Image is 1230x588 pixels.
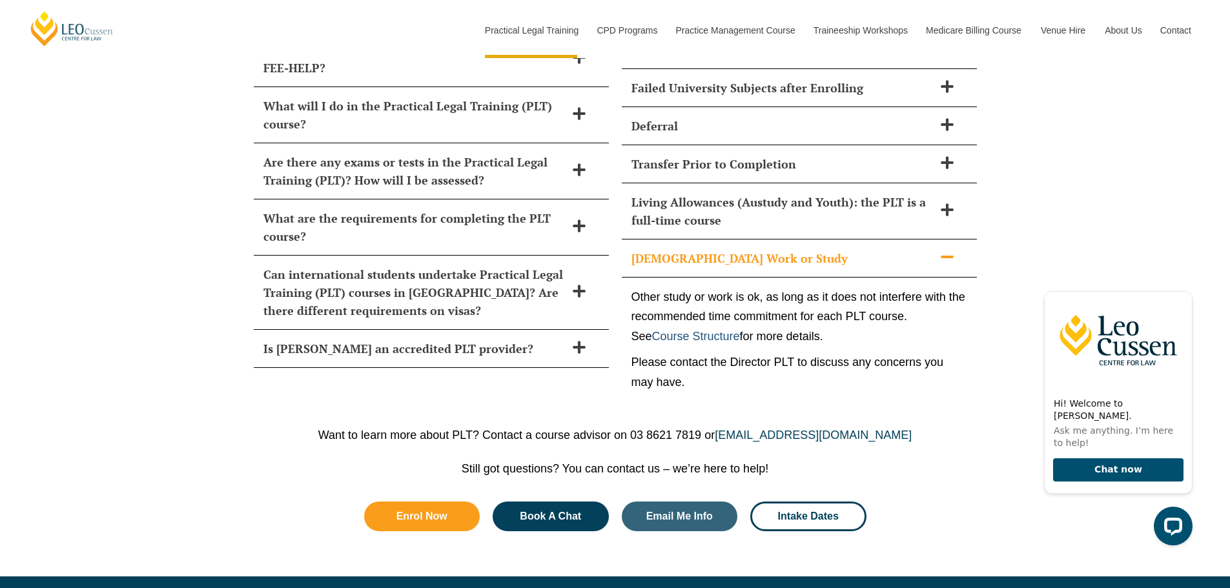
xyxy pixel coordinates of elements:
span: Deferral [631,117,934,135]
span: Intake Dates [778,511,839,522]
a: Intake Dates [750,502,866,531]
span: Can international students undertake Practical Legal Training (PLT) courses in [GEOGRAPHIC_DATA]?... [263,265,566,319]
span: What will I do in the Practical Legal Training (PLT) course? [263,97,566,133]
a: Email Me Info [622,502,738,531]
span: [DEMOGRAPHIC_DATA] Work or Study [631,249,934,267]
a: CPD Programs [587,3,666,58]
a: [EMAIL_ADDRESS][DOMAIN_NAME] [715,429,912,441]
a: Venue Hire [1031,3,1095,58]
span: Are payment plans available if I don’t have access to FEE-HELP? [263,41,566,77]
a: Course Structure [652,330,740,343]
span: Book A Chat [520,511,581,522]
a: Enrol Now [364,502,480,531]
span: Transfer Prior to Completion [631,155,934,173]
a: Contact [1151,3,1201,58]
a: Medicare Billing Course [916,3,1031,58]
p: Want to learn more about PLT? Contact a course advisor on 03 8621 7819 or [247,428,983,442]
p: Other study or work is ok, as long as it does not interfere with the recommended time commitment ... [631,287,967,347]
span: What are the requirements for completing the PLT course? [263,209,566,245]
a: About Us [1095,3,1151,58]
span: Is [PERSON_NAME] an accredited PLT provider? [263,340,566,358]
a: Practical Legal Training [475,3,588,58]
p: Still got questions? You can contact us – we’re here to help! [247,461,983,476]
a: [PERSON_NAME] Centre for Law [29,10,115,47]
span: Are there any exams or tests in the Practical Legal Training (PLT)? How will I be assessed? [263,153,566,189]
span: Living Allowances (Austudy and Youth): the PLT is a full-time course [631,193,934,229]
a: Traineeship Workshops [804,3,916,58]
iframe: LiveChat chat widget [1034,280,1198,556]
a: Book A Chat [493,502,609,531]
p: Please contact the Director PLT to discuss any concerns you may have. [631,352,967,392]
span: Failed University Subjects after Enrolling [631,79,934,97]
span: Enrol Now [396,511,447,522]
span: Email Me Info [646,511,713,522]
a: Practice Management Course [666,3,804,58]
